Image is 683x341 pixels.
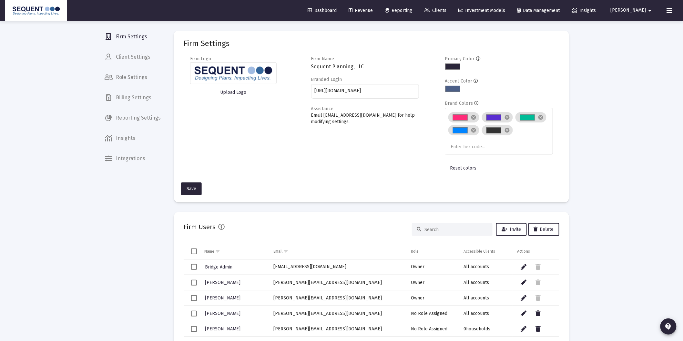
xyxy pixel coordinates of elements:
input: Enter hex code... [451,144,499,150]
button: Upload Logo [190,86,277,99]
span: No Role Assigned [411,326,447,332]
a: Billing Settings [99,90,166,105]
a: Investment Models [453,4,510,17]
span: Data Management [517,8,560,13]
span: 0 households [464,326,490,332]
button: Reset colors [445,162,482,175]
span: Bridge Admin [205,264,232,270]
span: Reporting [385,8,412,13]
span: Owner [411,280,424,285]
td: [PERSON_NAME][EMAIL_ADDRESS][DOMAIN_NAME] [269,290,406,306]
a: [PERSON_NAME] [204,293,241,303]
div: Select row [191,264,197,270]
h3: Sequent Planning, LLC [311,62,419,71]
div: Select row [191,326,197,332]
td: Column Email [269,244,406,259]
label: Accent Color [445,78,472,84]
span: Owner [411,264,424,269]
td: [PERSON_NAME][EMAIL_ADDRESS][DOMAIN_NAME] [269,321,406,337]
a: Client Settings [99,49,166,65]
span: Reset colors [450,165,476,171]
span: Owner [411,295,424,301]
a: Insights [567,4,601,17]
span: Upload Logo [220,90,246,95]
label: Firm Logo [190,56,211,62]
span: Show filter options for column 'Name' [215,249,220,254]
td: Column Actions [513,244,559,259]
a: Revenue [343,4,378,17]
span: Insights [572,8,596,13]
mat-icon: cancel [538,114,544,120]
div: Select row [191,311,197,317]
span: [PERSON_NAME] [205,280,240,285]
a: [PERSON_NAME] [204,278,241,287]
div: Role [411,249,419,254]
a: [PERSON_NAME] [204,324,241,334]
h2: Firm Users [184,222,216,232]
label: Firm Name [311,56,334,62]
div: Email [274,249,283,254]
span: [PERSON_NAME] [205,295,240,301]
mat-icon: cancel [471,114,477,120]
mat-icon: cancel [471,127,477,133]
a: Reporting Settings [99,110,166,126]
div: Name [204,249,214,254]
td: [PERSON_NAME][EMAIL_ADDRESS][DOMAIN_NAME] [269,306,406,321]
a: [PERSON_NAME] [204,309,241,318]
label: Branded Login [311,77,342,82]
span: All accounts [464,280,489,285]
td: Column Accessible Clients [459,244,513,259]
p: Email [EMAIL_ADDRESS][DOMAIN_NAME] for help modifying settings. [311,112,419,125]
span: [PERSON_NAME] [611,8,646,13]
mat-chip-list: Brand colors [448,111,550,151]
span: All accounts [464,295,489,301]
span: Investment Models [458,8,505,13]
span: [PERSON_NAME] [205,311,240,316]
button: Save [181,182,202,195]
a: Integrations [99,151,166,166]
span: Clients [424,8,446,13]
span: Delete [534,227,554,232]
a: Insights [99,131,166,146]
td: [EMAIL_ADDRESS][DOMAIN_NAME] [269,259,406,275]
button: Delete [528,223,559,236]
mat-icon: arrow_drop_down [646,4,654,17]
a: Clients [419,4,452,17]
div: Select all [191,248,197,254]
a: Bridge Admin [204,262,233,272]
label: Brand Colors [445,101,473,106]
div: Accessible Clients [464,249,495,254]
span: Invite [502,227,521,232]
input: Search [424,227,488,232]
span: Dashboard [308,8,337,13]
mat-icon: cancel [505,114,510,120]
a: Role Settings [99,70,166,85]
a: Firm Settings [99,29,166,44]
mat-icon: cancel [505,127,510,133]
button: [PERSON_NAME] [603,4,662,17]
div: Select row [191,295,197,301]
mat-icon: contact_support [665,323,672,330]
span: Show filter options for column 'Email' [284,249,289,254]
td: Column Role [406,244,459,259]
span: Revenue [349,8,373,13]
a: Dashboard [302,4,342,17]
td: [PERSON_NAME][EMAIL_ADDRESS][DOMAIN_NAME] [269,275,406,290]
a: Reporting [380,4,417,17]
div: Actions [517,249,530,254]
span: No Role Assigned [411,311,447,316]
span: All accounts [464,264,489,269]
span: All accounts [464,311,489,316]
div: Select row [191,280,197,286]
mat-card-title: Firm Settings [184,40,229,47]
img: Firm logo [190,62,277,84]
span: Save [187,186,196,191]
span: [PERSON_NAME] [205,326,240,332]
label: Assistance [311,106,334,112]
